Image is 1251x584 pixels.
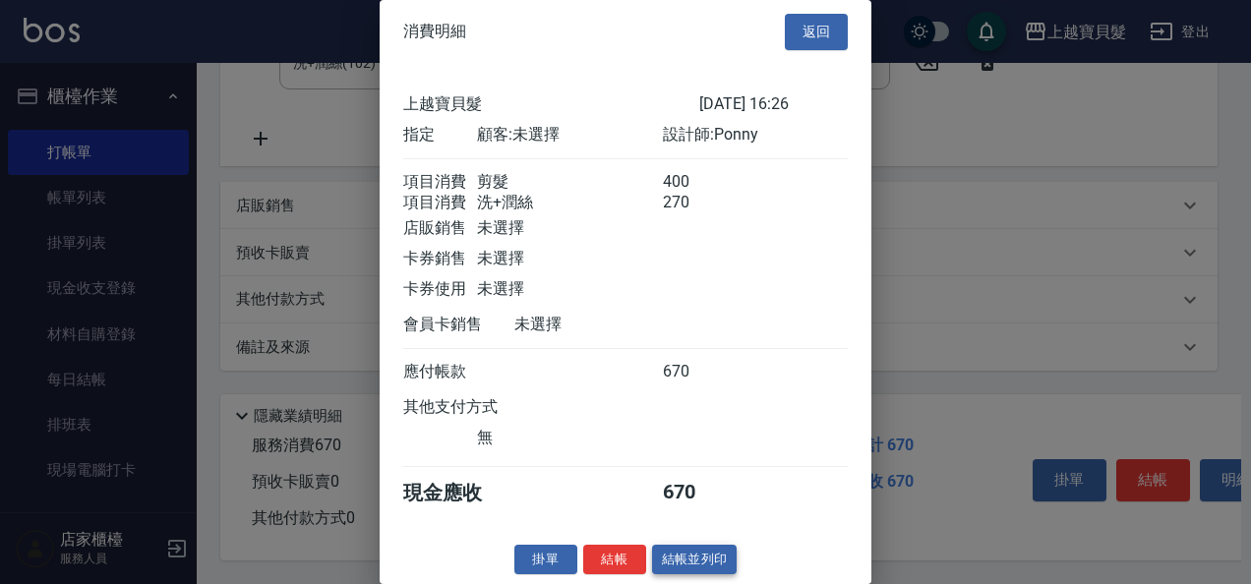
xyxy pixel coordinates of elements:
[663,125,848,146] div: 設計師: Ponny
[477,172,662,193] div: 剪髮
[663,362,737,382] div: 670
[477,279,662,300] div: 未選擇
[403,94,699,115] div: 上越寶貝髮
[477,249,662,269] div: 未選擇
[403,22,466,41] span: 消費明細
[477,428,662,448] div: 無
[663,193,737,213] div: 270
[403,218,477,239] div: 店販銷售
[583,545,646,575] button: 結帳
[514,315,699,335] div: 未選擇
[663,480,737,506] div: 670
[403,249,477,269] div: 卡券銷售
[403,315,514,335] div: 會員卡銷售
[785,14,848,50] button: 返回
[403,397,552,418] div: 其他支付方式
[699,94,848,115] div: [DATE] 16:26
[403,193,477,213] div: 項目消費
[652,545,738,575] button: 結帳並列印
[477,218,662,239] div: 未選擇
[403,172,477,193] div: 項目消費
[403,279,477,300] div: 卡券使用
[663,172,737,193] div: 400
[403,125,477,146] div: 指定
[477,125,662,146] div: 顧客: 未選擇
[403,480,514,506] div: 現金應收
[477,193,662,213] div: 洗+潤絲
[403,362,477,382] div: 應付帳款
[514,545,577,575] button: 掛單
